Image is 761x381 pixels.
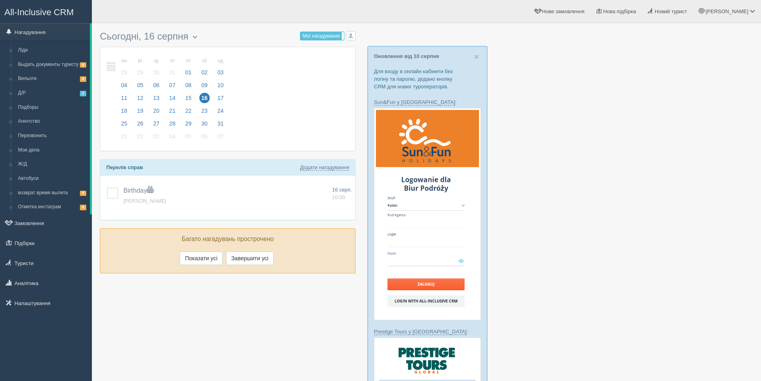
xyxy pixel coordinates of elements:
a: Отметка инстаграм9 [14,200,90,214]
span: 16 серп. [332,187,352,193]
a: [PERSON_NAME] [123,198,166,204]
a: 16 серп. 10:00 [332,186,352,201]
span: 07 [167,80,178,90]
a: Вильоти8 [14,72,90,86]
span: 10:00 [332,194,345,200]
a: ср 30 [149,53,164,81]
p: Для входу в онлайн кабінети без логіну та паролю, додано кнопку CRM для нових туроператорів. [374,68,481,90]
span: 06 [199,131,210,142]
a: 27 [149,119,164,132]
span: 01 [119,131,129,142]
span: 19 [135,106,145,116]
span: 30 [199,118,210,129]
span: × [474,52,479,61]
span: 9 [80,191,86,196]
span: 15 [183,93,194,103]
a: Выдать документы туристу8 [14,58,90,72]
a: пн 28 [117,53,132,81]
small: вт [135,58,145,64]
a: 16 [197,94,212,106]
span: 22 [183,106,194,116]
a: 26 [133,119,148,132]
a: 09 [197,81,212,94]
span: 13 [151,93,161,103]
a: 10 [213,81,226,94]
button: Показати усі [180,251,223,265]
p: : [374,328,481,335]
a: 31 [213,119,226,132]
a: Мои дела [14,143,90,158]
a: Sun&Fun у [GEOGRAPHIC_DATA] [374,99,455,106]
a: вт 29 [133,53,148,81]
span: 20 [151,106,161,116]
a: 28 [165,119,180,132]
span: 06 [151,80,161,90]
span: 12 [135,93,145,103]
a: 22 [181,106,196,119]
b: Перелік справ [106,164,143,170]
span: 28 [119,67,129,78]
a: 13 [149,94,164,106]
a: чт 31 [165,53,180,81]
a: 23 [197,106,212,119]
span: 11 [119,93,129,103]
span: 04 [119,80,129,90]
span: 18 [119,106,129,116]
a: 30 [197,119,212,132]
a: 29 [181,119,196,132]
a: 11 [117,94,132,106]
img: sun-fun-%D0%BB%D0%BE%D0%B3%D1%96%D0%BD-%D1%87%D0%B5%D1%80%D0%B5%D0%B7-%D1%81%D1%80%D0%BC-%D0%B4%D... [374,108,481,320]
span: 31 [167,67,178,78]
a: 06 [149,81,164,94]
a: Birthday [123,187,153,194]
a: Додати нагадування [300,164,349,171]
button: Завершити усі [226,251,274,265]
span: 03 [215,67,226,78]
span: All-Inclusive CRM [4,7,74,17]
a: 07 [165,81,180,94]
a: Ліди [14,43,90,58]
span: Новий турист [655,8,687,14]
a: 21 [165,106,180,119]
a: Перезвонить [14,129,90,143]
a: 01 [117,132,132,145]
span: Нова підбірка [603,8,636,14]
button: Close [474,52,479,61]
span: 03 [151,131,161,142]
span: 17 [215,93,226,103]
span: 27 [151,118,161,129]
span: 02 [199,67,210,78]
span: 29 [135,67,145,78]
a: 07 [213,132,226,145]
span: 07 [215,131,226,142]
a: 18 [117,106,132,119]
a: Оновлення від 10 серпня [374,53,439,59]
p: : [374,98,481,106]
span: 16 [199,93,210,103]
a: 06 [197,132,212,145]
small: сб [199,58,210,64]
a: Prestige Tours у [GEOGRAPHIC_DATA] [374,329,467,335]
a: 14 [165,94,180,106]
a: 19 [133,106,148,119]
span: 26 [135,118,145,129]
h3: Сьогодні, 16 серпня [100,31,356,43]
a: 02 [133,132,148,145]
span: 24 [215,106,226,116]
a: 05 [133,81,148,94]
span: [PERSON_NAME] [705,8,748,14]
small: пн [119,58,129,64]
a: 04 [165,132,180,145]
a: 08 [181,81,196,94]
small: пт [183,58,194,64]
span: 25 [119,118,129,129]
span: 29 [183,118,194,129]
span: 8 [80,62,86,68]
a: Агентство [14,114,90,129]
a: 25 [117,119,132,132]
span: 31 [215,118,226,129]
span: 9 [80,205,86,210]
span: 30 [151,67,161,78]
